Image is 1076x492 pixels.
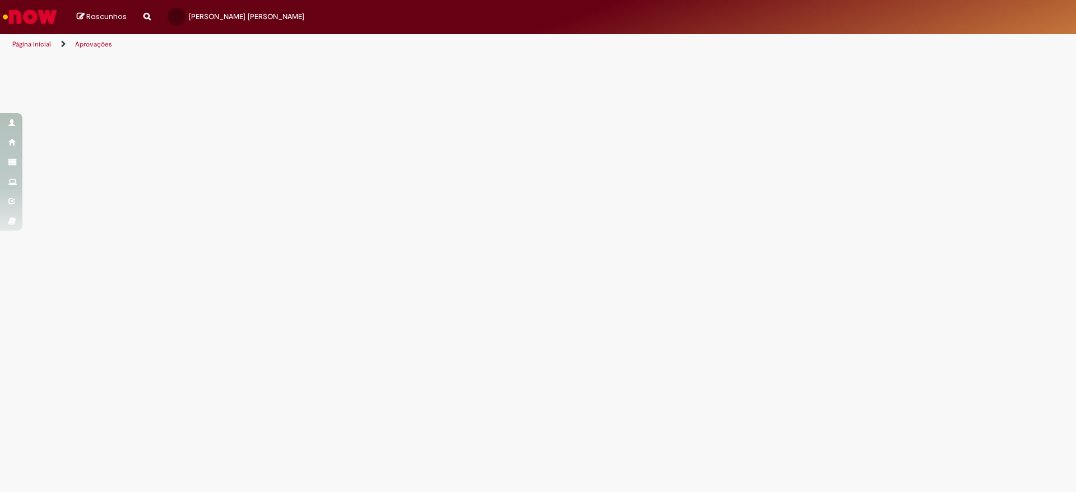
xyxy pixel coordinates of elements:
[1,6,59,28] img: ServiceNow
[189,12,304,21] span: [PERSON_NAME] [PERSON_NAME]
[75,40,112,49] a: Aprovações
[86,11,127,22] span: Rascunhos
[77,12,127,22] a: Rascunhos
[12,40,51,49] a: Página inicial
[8,34,709,55] ul: Trilhas de página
